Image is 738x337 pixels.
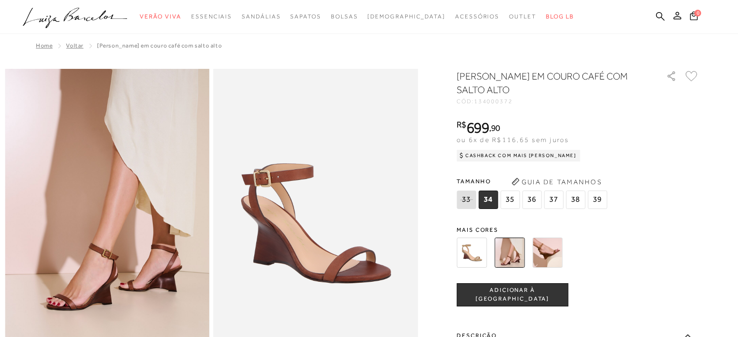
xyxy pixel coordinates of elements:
span: Verão Viva [140,13,181,20]
img: SANDÁLIA ANABELA EM COURO CAFÉ COM SALTO ALTO [494,238,525,268]
span: 90 [491,123,500,133]
a: noSubCategoriesText [367,8,445,26]
i: R$ [457,120,466,129]
span: Mais cores [457,227,699,233]
h1: [PERSON_NAME] EM COURO CAFÉ COM SALTO ALTO [457,69,639,96]
span: 38 [566,191,585,209]
span: 37 [544,191,563,209]
img: SANDÁLIA ANABELA EM COURO BEGE FENDI COM SALTO ALTO [457,238,487,268]
button: 0 [687,11,701,24]
span: 39 [588,191,607,209]
span: Outlet [509,13,536,20]
span: Tamanho [457,174,609,189]
span: Essenciais [191,13,232,20]
button: Guia de Tamanhos [508,174,605,190]
span: 134000372 [474,98,513,105]
a: categoryNavScreenReaderText [509,8,536,26]
button: ADICIONAR À [GEOGRAPHIC_DATA] [457,283,568,306]
span: 35 [500,191,520,209]
div: Cashback com Mais [PERSON_NAME] [457,150,580,161]
span: Sapatos [290,13,321,20]
span: 36 [522,191,541,209]
a: BLOG LB [546,8,574,26]
span: 699 [466,119,489,136]
a: categoryNavScreenReaderText [455,8,499,26]
span: Acessórios [455,13,499,20]
span: Bolsas [331,13,358,20]
span: 33 [457,191,476,209]
span: 0 [694,10,701,16]
span: Sandálias [242,13,280,20]
a: categoryNavScreenReaderText [290,8,321,26]
span: ADICIONAR À [GEOGRAPHIC_DATA] [457,286,568,303]
a: Voltar [66,42,83,49]
a: Home [36,42,52,49]
img: SANDÁLIA ANABELA EM COURO CARAMELO COM SALTO ALTO [532,238,562,268]
span: [DEMOGRAPHIC_DATA] [367,13,445,20]
span: 34 [478,191,498,209]
i: , [489,124,500,132]
a: categoryNavScreenReaderText [331,8,358,26]
a: categoryNavScreenReaderText [140,8,181,26]
span: BLOG LB [546,13,574,20]
span: [PERSON_NAME] EM COURO CAFÉ COM SALTO ALTO [97,42,222,49]
a: categoryNavScreenReaderText [191,8,232,26]
span: ou 6x de R$116,65 sem juros [457,136,569,144]
div: CÓD: [457,98,651,104]
a: categoryNavScreenReaderText [242,8,280,26]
